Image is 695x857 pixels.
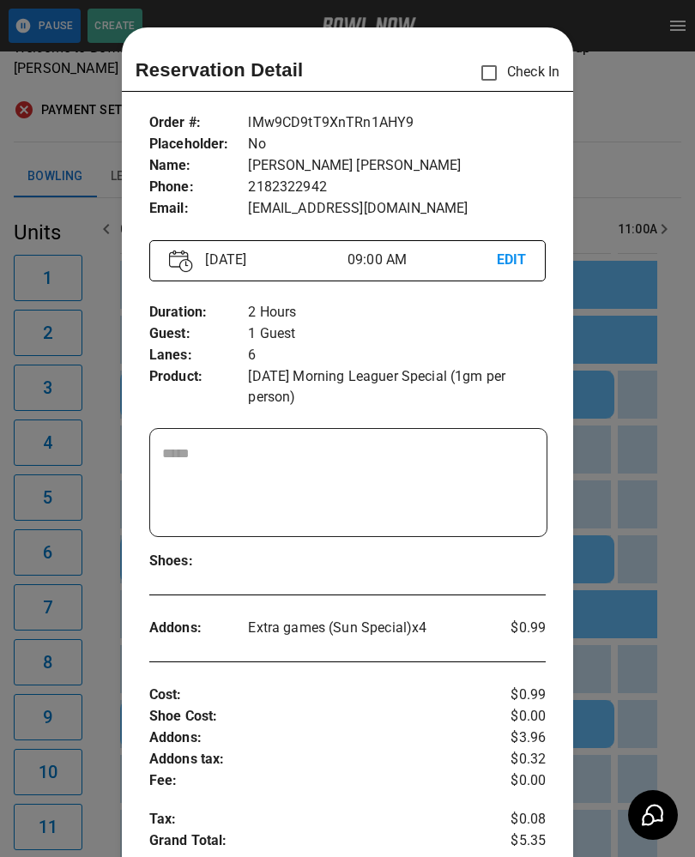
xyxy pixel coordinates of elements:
[149,618,249,639] p: Addons :
[149,749,480,770] p: Addons tax :
[149,112,249,134] p: Order # :
[480,830,546,856] p: $5.35
[480,685,546,706] p: $0.99
[480,770,546,792] p: $0.00
[149,198,249,220] p: Email :
[149,366,249,388] p: Product :
[248,155,546,177] p: [PERSON_NAME] [PERSON_NAME]
[149,302,249,323] p: Duration :
[248,366,546,407] p: [DATE] Morning Leaguer Special (1gm per person)
[471,55,559,91] p: Check In
[149,134,249,155] p: Placeholder :
[248,323,546,345] p: 1 Guest
[497,250,527,271] p: EDIT
[169,250,193,273] img: Vector
[480,749,546,770] p: $0.32
[136,56,304,84] p: Reservation Detail
[480,809,546,830] p: $0.08
[248,302,546,323] p: 2 Hours
[149,770,480,792] p: Fee :
[248,134,546,155] p: No
[149,155,249,177] p: Name :
[149,177,249,198] p: Phone :
[149,685,480,706] p: Cost :
[149,323,249,345] p: Guest :
[149,727,480,749] p: Addons :
[248,198,546,220] p: [EMAIL_ADDRESS][DOMAIN_NAME]
[248,177,546,198] p: 2182322942
[149,551,249,572] p: Shoes :
[248,345,546,366] p: 6
[248,112,546,134] p: lMw9CD9tT9XnTRn1AHY9
[480,706,546,727] p: $0.00
[149,830,480,856] p: Grand Total :
[347,250,497,270] p: 09:00 AM
[480,618,546,638] p: $0.99
[248,618,480,638] p: Extra games (Sun Special) x 4
[149,706,480,727] p: Shoe Cost :
[198,250,347,270] p: [DATE]
[149,345,249,366] p: Lanes :
[480,727,546,749] p: $3.96
[149,809,480,830] p: Tax :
